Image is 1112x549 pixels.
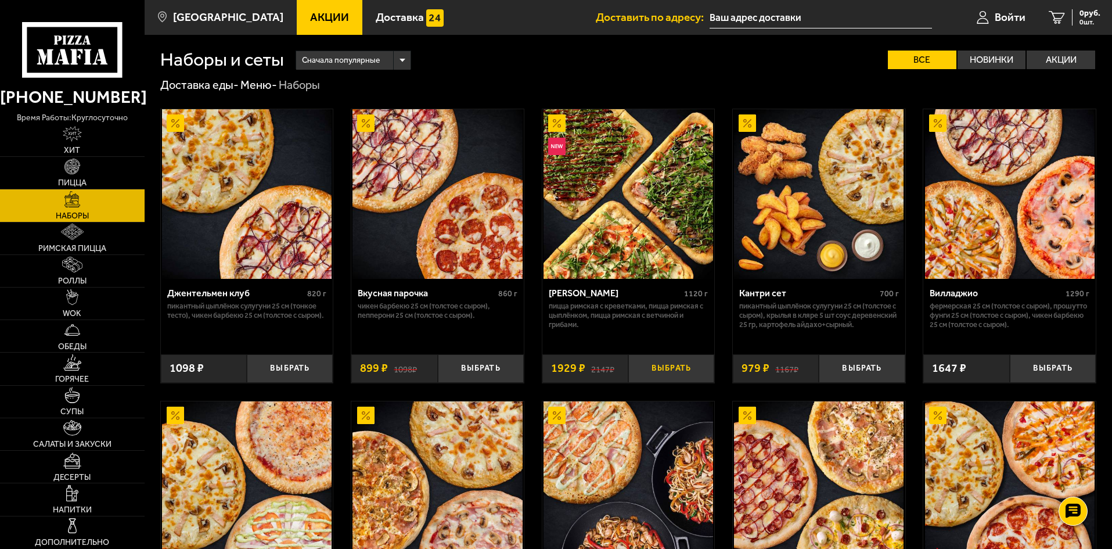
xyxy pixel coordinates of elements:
[929,407,947,424] img: Акционный
[684,289,708,299] span: 1120 г
[596,12,710,23] span: Доставить по адресу:
[628,354,714,383] button: Выбрать
[549,288,682,299] div: [PERSON_NAME]
[742,363,769,374] span: 979 ₽
[739,288,877,299] div: Кантри сет
[548,407,566,424] img: Акционный
[710,7,932,28] input: Ваш адрес доставки
[929,114,947,132] img: Акционный
[279,78,320,93] div: Наборы
[544,109,713,279] img: Мама Миа
[925,109,1095,279] img: Вилладжио
[930,302,1089,329] p: Фермерская 25 см (толстое с сыром), Прошутто Фунги 25 см (толстое с сыром), Чикен Барбекю 25 см (...
[161,109,333,279] a: АкционныйДжентельмен клуб
[394,363,417,374] s: 1098 ₽
[542,109,715,279] a: АкционныйНовинкаМама Миа
[53,506,92,514] span: Напитки
[923,109,1096,279] a: АкционныйВилладжио
[247,354,333,383] button: Выбрать
[358,288,495,299] div: Вкусная парочка
[307,289,326,299] span: 820 г
[162,109,332,279] img: Джентельмен клуб
[352,109,522,279] img: Вкусная парочка
[357,407,375,424] img: Акционный
[958,51,1026,69] label: Новинки
[33,440,111,448] span: Салаты и закуски
[498,289,517,299] span: 860 г
[170,363,204,374] span: 1098 ₽
[426,9,444,27] img: 15daf4d41897b9f0e9f617042186c801.svg
[1079,9,1100,17] span: 0 руб.
[548,138,566,155] img: Новинка
[357,114,375,132] img: Акционный
[734,109,904,279] img: Кантри сет
[551,363,585,374] span: 1929 ₽
[56,212,89,220] span: Наборы
[310,12,349,23] span: Акции
[53,473,91,482] span: Десерты
[35,539,109,547] span: Дополнительно
[64,146,80,155] span: Хит
[55,375,89,383] span: Горячее
[302,49,380,71] span: Сначала популярные
[58,179,87,187] span: Пицца
[167,288,305,299] div: Джентельмен клуб
[591,363,614,374] s: 2147 ₽
[880,289,899,299] span: 700 г
[160,78,239,92] a: Доставка еды-
[932,363,966,374] span: 1647 ₽
[548,114,566,132] img: Акционный
[160,51,284,69] h1: Наборы и сеты
[995,12,1025,23] span: Войти
[351,109,524,279] a: АкционныйВкусная парочка
[1079,19,1100,26] span: 0 шт.
[167,302,327,320] p: Пикантный цыплёнок сулугуни 25 см (тонкое тесто), Чикен Барбекю 25 см (толстое с сыром).
[739,407,756,424] img: Акционный
[60,408,84,416] span: Супы
[58,343,87,351] span: Обеды
[38,245,106,253] span: Римская пицца
[1066,289,1089,299] span: 1290 г
[930,288,1063,299] div: Вилладжио
[819,354,905,383] button: Выбрать
[739,114,756,132] img: Акционный
[58,277,87,285] span: Роллы
[240,78,277,92] a: Меню-
[167,114,184,132] img: Акционный
[775,363,798,374] s: 1167 ₽
[549,302,708,329] p: Пицца Римская с креветками, Пицца Римская с цыплёнком, Пицца Римская с ветчиной и грибами.
[63,310,81,318] span: WOK
[1027,51,1095,69] label: Акции
[438,354,524,383] button: Выбрать
[173,12,283,23] span: [GEOGRAPHIC_DATA]
[360,363,388,374] span: 899 ₽
[739,302,899,329] p: Пикантный цыплёнок сулугуни 25 см (толстое с сыром), крылья в кляре 5 шт соус деревенский 25 гр, ...
[376,12,424,23] span: Доставка
[733,109,905,279] a: АкционныйКантри сет
[1010,354,1096,383] button: Выбрать
[167,407,184,424] img: Акционный
[888,51,956,69] label: Все
[358,302,517,320] p: Чикен Барбекю 25 см (толстое с сыром), Пепперони 25 см (толстое с сыром).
